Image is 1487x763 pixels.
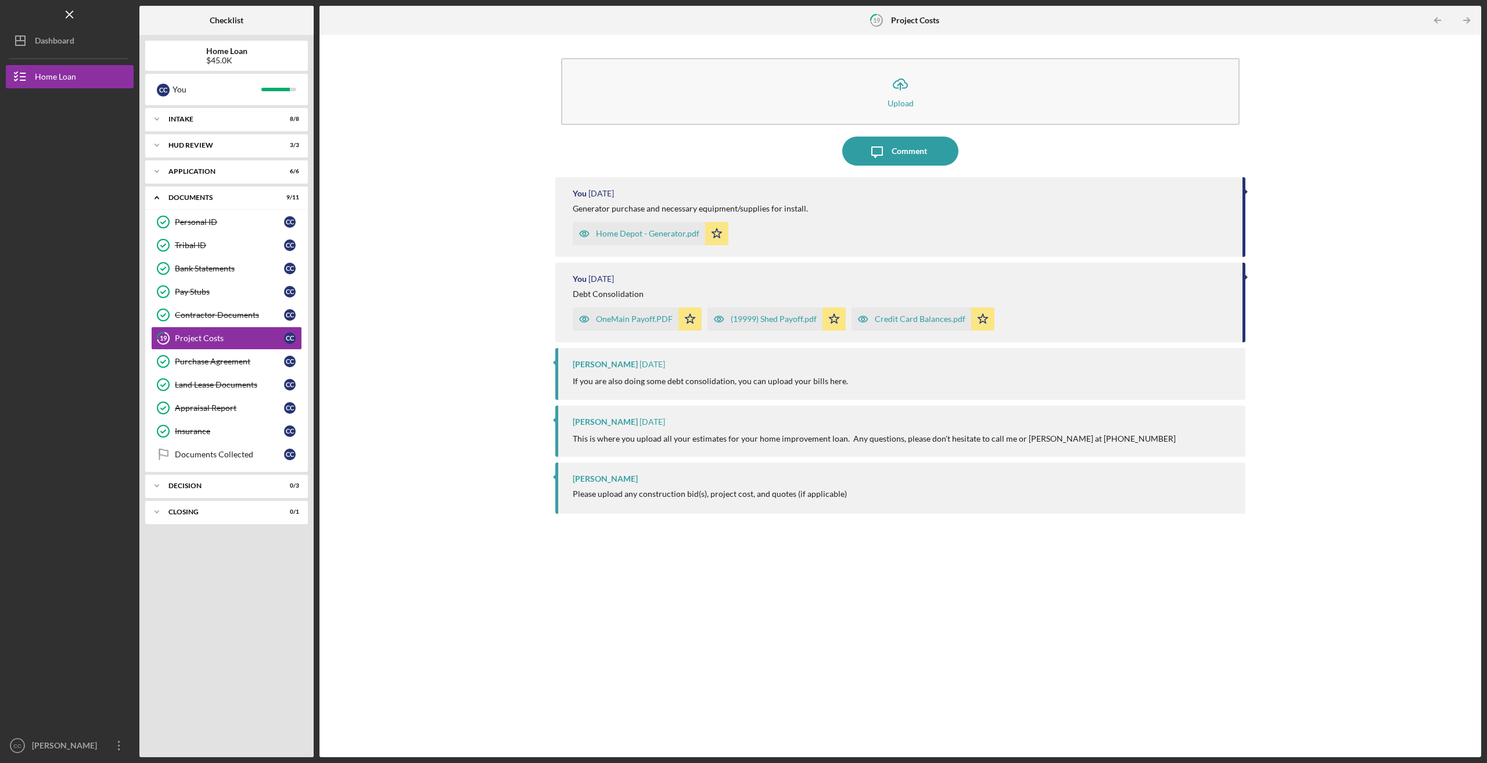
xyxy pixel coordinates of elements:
time: 2025-08-26 19:03 [588,189,614,198]
div: Bank Statements [175,264,284,273]
div: HUD Review [168,142,270,149]
button: Credit Card Balances.pdf [852,307,994,331]
div: Pay Stubs [175,287,284,296]
button: Home Depot - Generator.pdf [573,222,728,245]
a: Appraisal ReportCC [151,396,302,420]
div: Personal ID [175,217,284,227]
text: CC [13,743,21,749]
div: Documents [168,194,270,201]
div: Home Depot - Generator.pdf [596,229,699,238]
div: C C [284,449,296,460]
div: C C [284,263,296,274]
button: Dashboard [6,29,134,52]
div: C C [284,402,296,414]
div: 8 / 8 [278,116,299,123]
p: This is where you upload all your estimates for your home improvement loan. Any questions, please... [573,432,1176,445]
div: [PERSON_NAME] [573,360,638,369]
div: Insurance [175,427,284,436]
a: Tribal IDCC [151,234,302,257]
div: Decision [168,482,270,489]
button: (19999) Shed Payoff.pdf [707,307,846,331]
a: Documents CollectedCC [151,443,302,466]
time: 2025-08-20 16:04 [640,417,665,427]
div: OneMain Payoff.PDF [596,314,673,324]
div: You [573,274,587,284]
div: Generator purchase and necessary equipment/supplies for install. [573,204,808,213]
b: Checklist [210,16,243,25]
div: C C [284,239,296,251]
tspan: 19 [160,335,167,342]
div: Debt Consolidation [573,289,644,299]
div: Contractor Documents [175,310,284,320]
time: 2025-08-20 16:08 [640,360,665,369]
div: 0 / 3 [278,482,299,489]
div: C C [284,425,296,437]
div: (19999) Shed Payoff.pdf [731,314,817,324]
div: Comment [892,137,927,166]
button: Comment [842,137,958,166]
div: Appraisal Report [175,403,284,413]
div: C C [284,356,296,367]
div: [PERSON_NAME] [573,474,638,483]
div: You [573,189,587,198]
div: C C [284,379,296,391]
div: 9 / 11 [278,194,299,201]
p: If you are also doing some debt consolidation, you can upload your bills here. [573,375,848,388]
a: Purchase AgreementCC [151,350,302,373]
b: Project Costs [891,16,939,25]
div: Upload [888,99,914,108]
div: [PERSON_NAME] [573,417,638,427]
a: Bank StatementsCC [151,257,302,280]
time: 2025-08-21 18:38 [588,274,614,284]
a: InsuranceCC [151,420,302,443]
div: C C [157,84,170,96]
div: Home Loan [35,65,76,91]
div: Documents Collected [175,450,284,459]
div: Closing [168,508,270,515]
div: C C [284,286,296,298]
button: OneMain Payoff.PDF [573,307,702,331]
a: Land Lease DocumentsCC [151,373,302,396]
a: 19Project CostsCC [151,327,302,350]
div: C C [284,332,296,344]
div: Please upload any construction bid(s), project cost, and quotes (if applicable) [573,489,847,499]
div: You [173,80,261,99]
button: Home Loan [6,65,134,88]
div: 0 / 1 [278,508,299,515]
button: Upload [561,58,1240,125]
div: Application [168,168,270,175]
b: Home Loan [206,46,247,56]
div: Tribal ID [175,241,284,250]
a: Contractor DocumentsCC [151,303,302,327]
a: Personal IDCC [151,210,302,234]
tspan: 19 [872,16,880,24]
div: [PERSON_NAME] [29,734,105,760]
div: Project Costs [175,334,284,343]
div: Dashboard [35,29,74,55]
div: 6 / 6 [278,168,299,175]
div: Purchase Agreement [175,357,284,366]
div: $45.0K [206,56,247,65]
div: Intake [168,116,270,123]
div: C C [284,216,296,228]
div: Land Lease Documents [175,380,284,389]
div: 3 / 3 [278,142,299,149]
div: C C [284,309,296,321]
div: Credit Card Balances.pdf [875,314,965,324]
button: CC[PERSON_NAME] [6,734,134,757]
a: Pay StubsCC [151,280,302,303]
